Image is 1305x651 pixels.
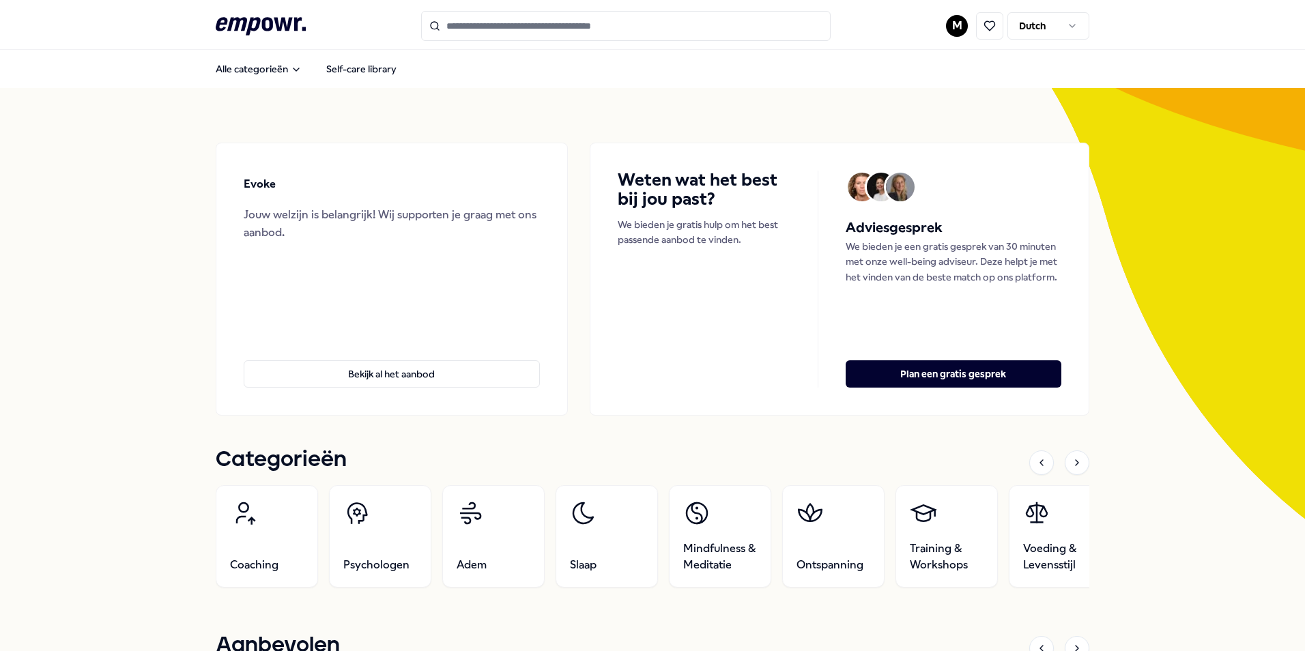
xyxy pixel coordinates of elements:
span: Psychologen [343,557,410,573]
input: Search for products, categories or subcategories [421,11,831,41]
p: Evoke [244,175,276,193]
a: Coaching [216,485,318,588]
a: Training & Workshops [895,485,998,588]
h1: Categorieën [216,443,347,477]
button: Alle categorieën [205,55,313,83]
h5: Adviesgesprek [846,217,1061,239]
a: Ontspanning [782,485,885,588]
button: Bekijk al het aanbod [244,360,540,388]
h4: Weten wat het best bij jou past? [618,171,790,209]
span: Slaap [570,557,597,573]
span: Mindfulness & Meditatie [683,540,757,573]
span: Voeding & Levensstijl [1023,540,1097,573]
img: Avatar [867,173,895,201]
img: Avatar [886,173,915,201]
button: Plan een gratis gesprek [846,360,1061,388]
p: We bieden je een gratis gesprek van 30 minuten met onze well-being adviseur. Deze helpt je met he... [846,239,1061,285]
a: Mindfulness & Meditatie [669,485,771,588]
a: Voeding & Levensstijl [1009,485,1111,588]
a: Self-care library [315,55,407,83]
span: Adem [457,557,487,573]
p: We bieden je gratis hulp om het best passende aanbod te vinden. [618,217,790,248]
span: Training & Workshops [910,540,984,573]
a: Adem [442,485,545,588]
a: Bekijk al het aanbod [244,338,540,388]
span: Coaching [230,557,278,573]
a: Slaap [556,485,658,588]
button: M [946,15,968,37]
img: Avatar [848,173,876,201]
a: Psychologen [329,485,431,588]
nav: Main [205,55,407,83]
span: Ontspanning [797,557,863,573]
div: Jouw welzijn is belangrijk! Wij supporten je graag met ons aanbod. [244,206,540,241]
